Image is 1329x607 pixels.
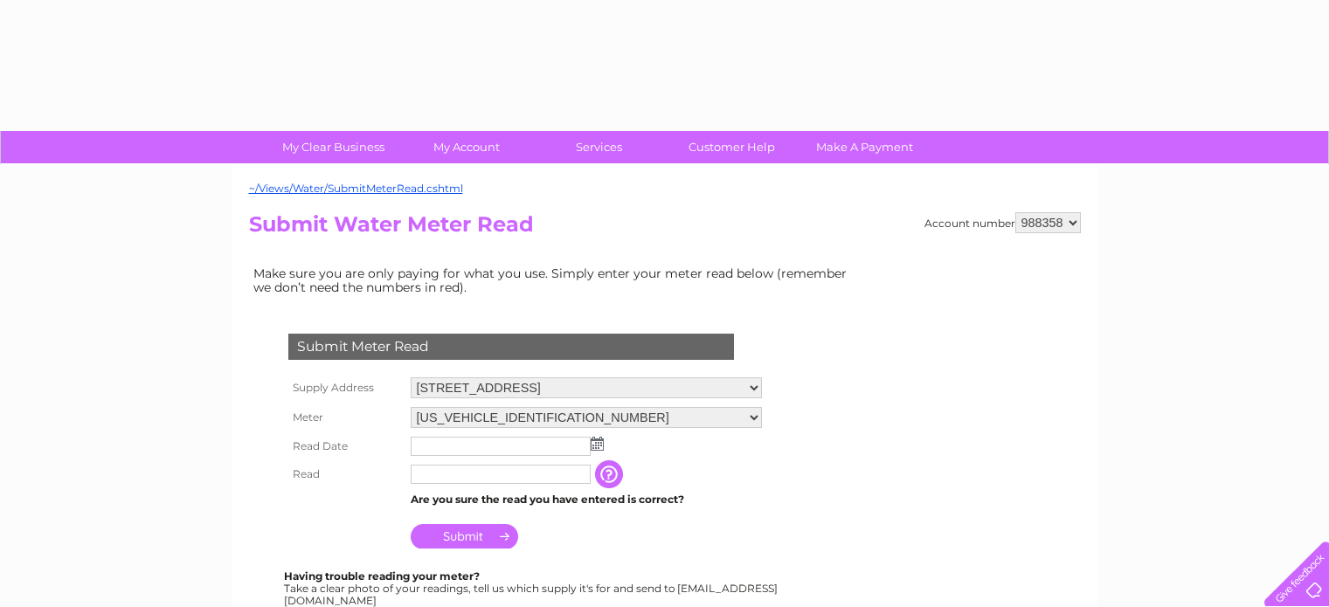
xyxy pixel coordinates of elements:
div: Take a clear photo of your readings, tell us which supply it's for and send to [EMAIL_ADDRESS][DO... [284,570,780,606]
a: My Clear Business [261,131,405,163]
td: Are you sure the read you have entered is correct? [406,488,766,511]
a: Services [527,131,671,163]
div: Account number [924,212,1081,233]
th: Read Date [284,432,406,460]
a: My Account [394,131,538,163]
td: Make sure you are only paying for what you use. Simply enter your meter read below (remember we d... [249,262,861,299]
a: Make A Payment [793,131,937,163]
a: ~/Views/Water/SubmitMeterRead.cshtml [249,182,463,195]
input: Information [595,460,626,488]
a: Customer Help [660,131,804,163]
img: ... [591,437,604,451]
th: Supply Address [284,373,406,403]
th: Read [284,460,406,488]
h2: Submit Water Meter Read [249,212,1081,245]
th: Meter [284,403,406,432]
b: Having trouble reading your meter? [284,569,480,583]
input: Submit [411,524,518,548]
div: Submit Meter Read [288,334,734,360]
